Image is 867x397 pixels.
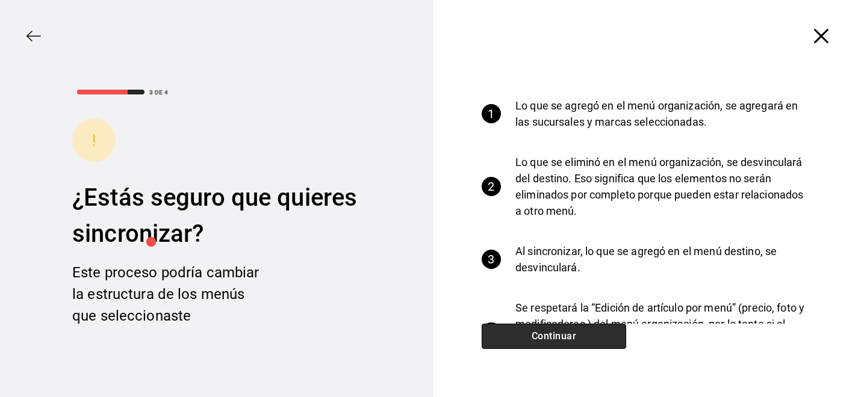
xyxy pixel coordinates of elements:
button: Continuar [482,324,626,349]
div: 2 [482,177,501,196]
div: 4 [482,322,501,342]
div: 1 [482,104,501,123]
div: Este proceso podría cambiar la estructura de los menús que seleccionaste [72,262,265,327]
div: 3 [482,250,501,269]
p: Lo que se agregó en el menú organización, se agregará en las sucursales y marcas seleccionadas. [515,97,809,130]
p: Se respetará la “Edición de artículo por menú” (precio, foto y modificadores ) del menú organizac... [515,300,809,365]
p: Lo que se eliminó en el menú organización, se desvinculará del destino. Eso significa que los ele... [515,154,809,219]
div: ¿Estás seguro que quieres sincronizar? [72,180,361,252]
div: 3 DE 4 [149,88,168,97]
p: Al sincronizar, lo que se agregó en el menú destino, se desvinculará. [515,243,809,275]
